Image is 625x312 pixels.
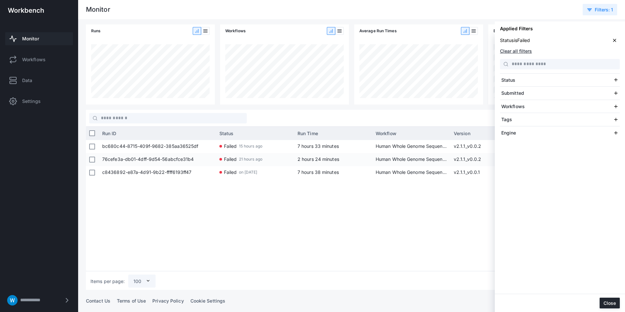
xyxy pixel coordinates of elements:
[514,37,517,44] span: is
[500,25,620,32] div: Applied Filters
[501,103,613,110] div: Workflows
[500,37,514,44] span: Status
[501,116,613,123] div: Tags
[501,90,613,96] div: Submitted
[501,77,613,83] div: Status
[501,130,613,136] div: Engine
[600,298,620,308] button: Close
[500,48,532,54] button: Clear all filters
[517,37,530,44] span: Failed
